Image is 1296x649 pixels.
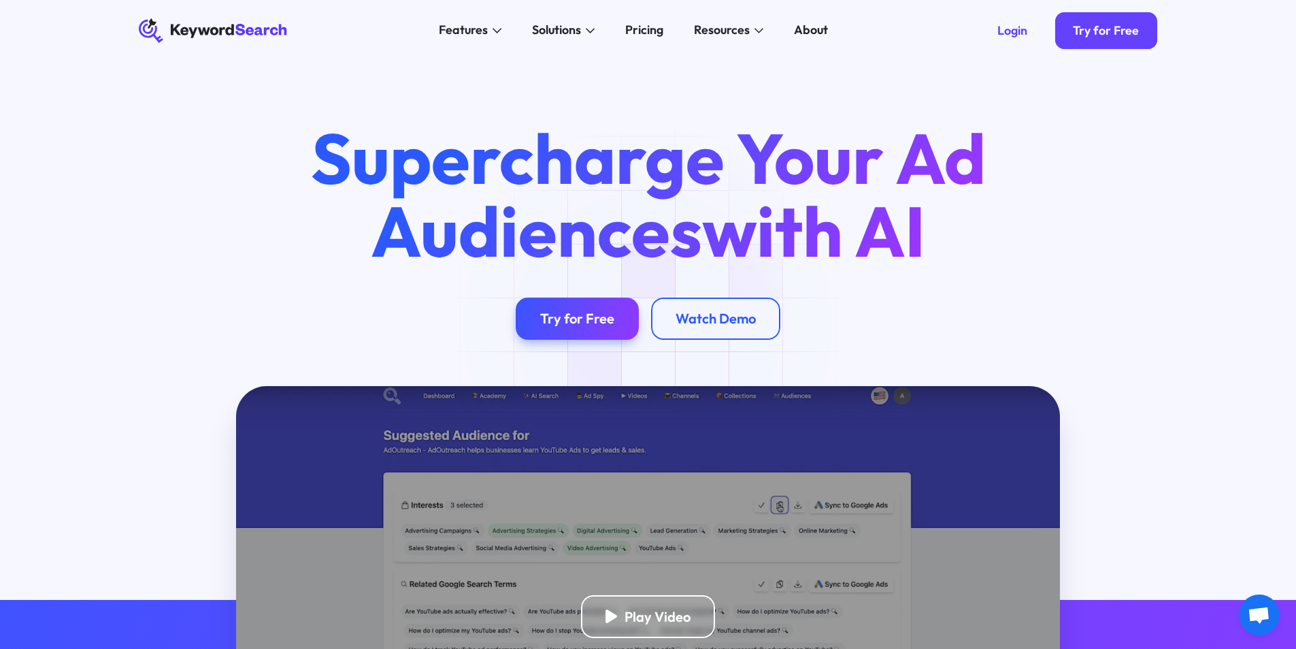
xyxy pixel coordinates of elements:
div: About [794,21,828,39]
a: Try for Free [516,298,639,341]
a: Login [979,12,1046,49]
div: Open chat [1239,595,1280,635]
a: Pricing [616,18,673,43]
div: Try for Free [1073,23,1139,38]
div: Solutions [532,21,581,39]
div: Try for Free [540,310,614,327]
div: Watch Demo [676,310,756,327]
span: with AI [702,187,925,275]
div: Login [997,23,1027,38]
a: Try for Free [1055,12,1158,49]
div: Play Video [625,608,691,625]
a: About [785,18,837,43]
div: Resources [694,21,750,39]
h1: Supercharge Your Ad Audiences [282,122,1014,266]
div: Pricing [625,21,663,39]
div: Features [439,21,488,39]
